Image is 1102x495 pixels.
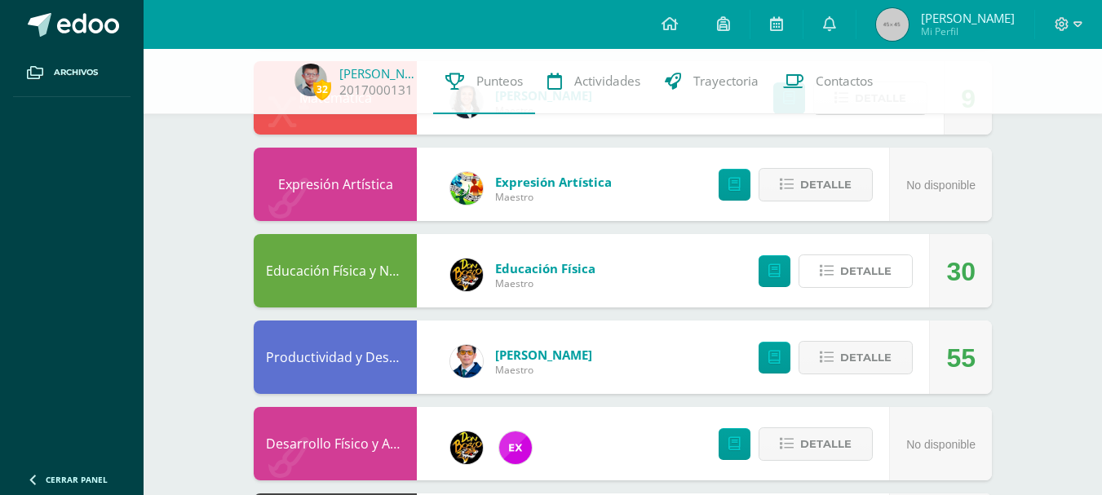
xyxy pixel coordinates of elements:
span: 32 [313,79,331,99]
span: [PERSON_NAME] [921,10,1015,26]
button: Detalle [799,254,913,288]
img: ce84f7dabd80ed5f5aa83b4480291ac6.png [499,431,532,464]
span: Mi Perfil [921,24,1015,38]
span: [PERSON_NAME] [495,347,592,363]
img: 45x45 [876,8,909,41]
a: [PERSON_NAME] [339,65,421,82]
span: No disponible [906,179,976,192]
span: Detalle [800,170,852,200]
span: Archivos [54,66,98,79]
img: eda3c0d1caa5ac1a520cf0290d7c6ae4.png [450,259,483,291]
div: 55 [946,321,976,395]
button: Detalle [799,341,913,374]
a: Actividades [535,49,653,114]
span: Educación Física [495,260,595,276]
div: Productividad y Desarrollo [254,320,417,394]
div: Desarrollo Físico y Artístico [254,407,417,480]
span: Detalle [840,343,892,373]
button: Detalle [759,168,873,201]
div: Expresión Artística [254,148,417,221]
div: Educación Física y Natación [254,234,417,307]
a: Trayectoria [653,49,771,114]
div: 30 [946,235,976,308]
img: d15e5cf339218cbbe0e34076df69d230.png [294,64,327,96]
span: Detalle [840,256,892,286]
a: Contactos [771,49,885,114]
span: Maestro [495,363,592,377]
img: 21dcd0747afb1b787494880446b9b401.png [450,431,483,464]
img: 159e24a6ecedfdf8f489544946a573f0.png [450,172,483,205]
span: Actividades [574,73,640,90]
span: Punteos [476,73,523,90]
span: Maestro [495,190,612,204]
span: No disponible [906,438,976,451]
span: Cerrar panel [46,474,108,485]
span: Trayectoria [693,73,759,90]
span: Expresión Artística [495,174,612,190]
span: Contactos [816,73,873,90]
a: Punteos [433,49,535,114]
span: Maestro [495,276,595,290]
a: Archivos [13,49,131,97]
a: 2017000131 [339,82,413,99]
span: Detalle [800,429,852,459]
img: 059ccfba660c78d33e1d6e9d5a6a4bb6.png [450,345,483,378]
button: Detalle [759,427,873,461]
